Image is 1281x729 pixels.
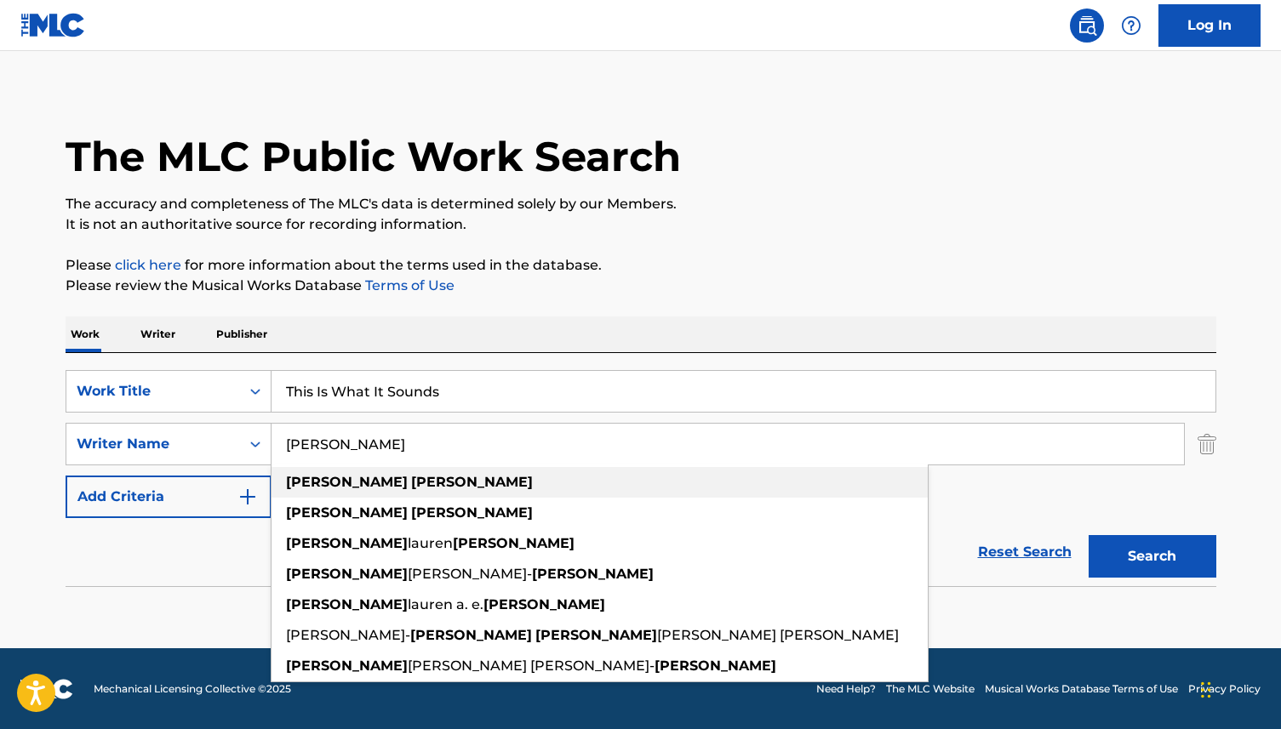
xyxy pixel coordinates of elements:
span: lauren a. e. [408,596,483,612]
img: search [1077,15,1097,36]
span: [PERSON_NAME]- [408,566,532,582]
h1: The MLC Public Work Search [66,131,681,182]
span: [PERSON_NAME] [PERSON_NAME] [657,627,899,643]
strong: [PERSON_NAME] [411,504,533,521]
iframe: Chat Widget [1196,647,1281,729]
strong: [PERSON_NAME] [411,474,533,490]
p: Writer [135,316,180,352]
strong: [PERSON_NAME] [532,566,654,582]
strong: [PERSON_NAME] [286,596,408,612]
p: Work [66,316,105,352]
div: Work Title [77,381,230,402]
strong: [PERSON_NAME] [286,535,408,551]
a: click here [115,257,181,273]
p: The accuracy and completeness of The MLC's data is determined solely by our Members. [66,194,1216,214]
a: The MLC Website [886,681,975,697]
a: Reset Search [969,533,1080,571]
p: Publisher [211,316,272,352]
span: [PERSON_NAME] [PERSON_NAME]- [408,658,655,674]
button: Search [1089,535,1216,578]
a: Need Help? [816,681,876,697]
strong: [PERSON_NAME] [453,535,575,551]
strong: [PERSON_NAME] [535,627,657,643]
strong: [PERSON_NAME] [286,474,408,490]
a: Terms of Use [362,277,455,293]
div: Writer Name [77,434,230,454]
span: lauren [408,535,453,551]
p: It is not an authoritative source for recording information. [66,214,1216,235]
img: 9d2ae6d4665cec9f34b9.svg [237,487,258,507]
strong: [PERSON_NAME] [655,658,776,674]
a: Privacy Policy [1188,681,1261,697]
div: Help [1114,9,1148,43]
span: [PERSON_NAME]- [286,627,410,643]
p: Please review the Musical Works Database [66,276,1216,296]
img: help [1121,15,1141,36]
a: Log In [1158,4,1261,47]
strong: [PERSON_NAME] [286,658,408,674]
strong: [PERSON_NAME] [410,627,532,643]
img: logo [20,679,73,699]
img: MLC Logo [20,13,86,37]
div: Drag [1201,664,1211,715]
p: Please for more information about the terms used in the database. [66,255,1216,276]
strong: [PERSON_NAME] [286,566,408,582]
button: Add Criteria [66,476,272,518]
form: Search Form [66,370,1216,586]
a: Public Search [1070,9,1104,43]
span: Mechanical Licensing Collective © 2025 [94,681,291,697]
strong: [PERSON_NAME] [286,504,408,521]
img: Delete Criterion [1198,423,1216,465]
strong: [PERSON_NAME] [483,596,605,612]
a: Musical Works Database Terms of Use [985,681,1178,697]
